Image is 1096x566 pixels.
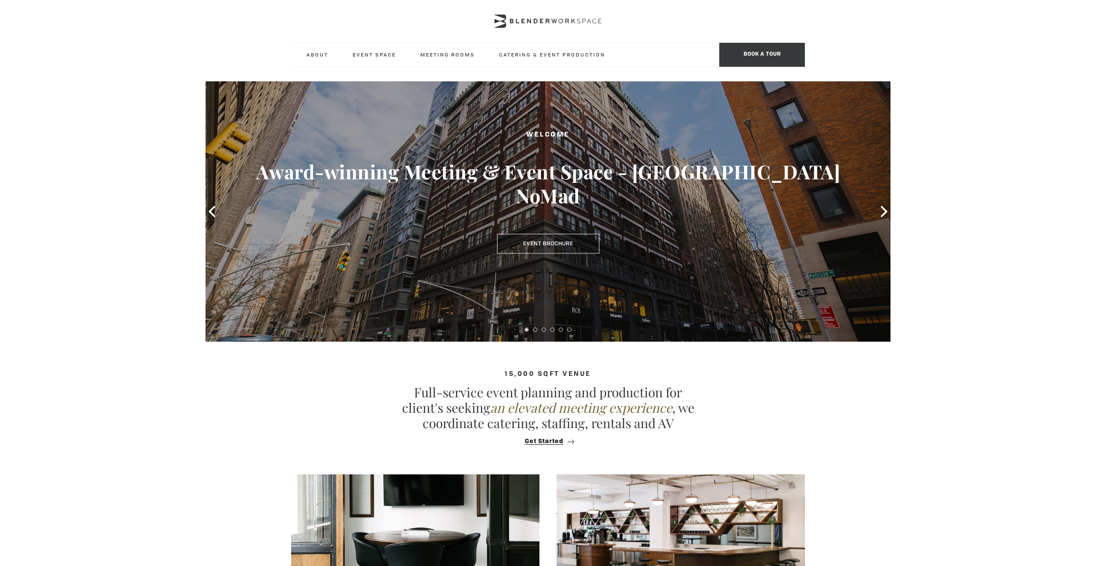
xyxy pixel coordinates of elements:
[497,234,599,253] a: Event Brochure
[525,438,563,445] span: Get Started
[414,43,482,66] a: Meeting Rooms
[240,130,856,140] h2: Welcome
[490,399,672,416] em: an elevated meeting experience
[240,160,856,208] h3: Award-winning Meeting & Event Space - [GEOGRAPHIC_DATA] NoMad
[522,438,574,445] button: Get Started
[291,371,805,378] h4: 15,000 sqft venue
[492,43,612,66] a: Catering & Event Production
[300,43,335,66] a: About
[398,384,698,431] p: Full-service event planning and production for client's seeking , we coordinate catering, staffin...
[719,43,805,67] span: Book a tour
[346,43,403,66] a: Event Space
